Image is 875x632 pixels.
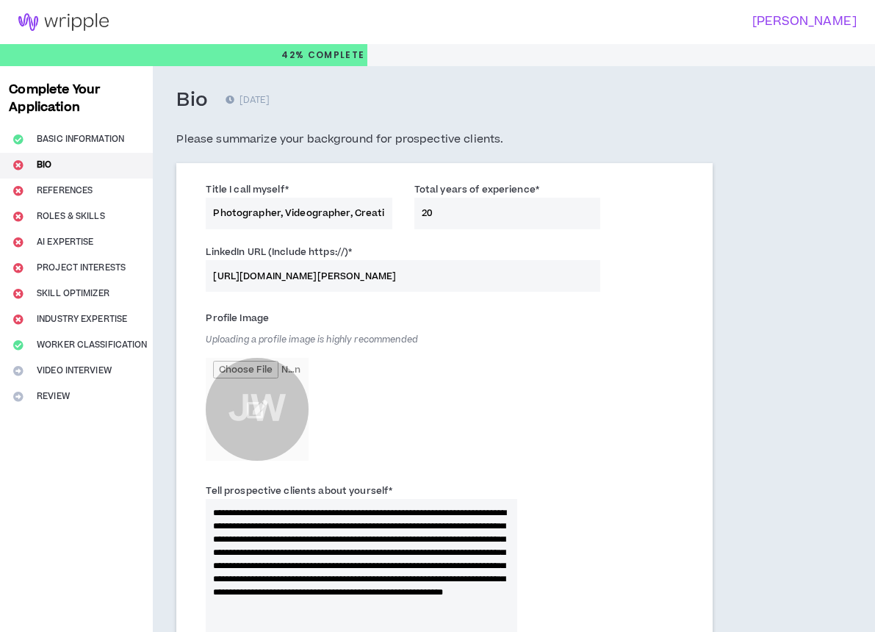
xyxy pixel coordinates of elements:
[206,260,600,292] input: LinkedIn URL
[414,178,539,201] label: Total years of experience
[206,479,392,503] label: Tell prospective clients about yourself
[428,15,857,29] h3: [PERSON_NAME]
[414,198,600,229] input: Years
[206,306,269,330] label: Profile Image
[15,582,50,617] iframe: Intercom live chat
[206,178,288,201] label: Title I call myself
[281,44,364,66] p: 42%
[3,81,150,116] h3: Complete Your Application
[206,198,392,229] input: e.g. Creative Director, Digital Strategist, etc.
[176,131,713,148] h5: Please summarize your background for prospective clients.
[226,93,270,108] p: [DATE]
[304,49,364,62] span: Complete
[176,88,208,113] h3: Bio
[206,240,352,264] label: LinkedIn URL (Include https://)
[206,334,418,346] span: Uploading a profile image is highly recommended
